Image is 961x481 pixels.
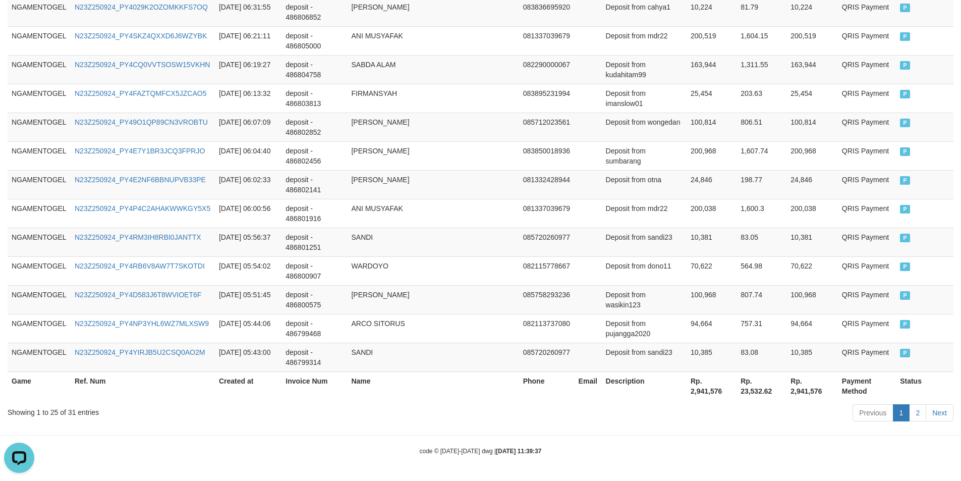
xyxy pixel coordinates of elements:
[519,170,575,199] td: 081332428944
[347,84,519,113] td: FIRMANSYAH
[215,141,281,170] td: [DATE] 06:04:40
[737,256,786,285] td: 564.98
[737,314,786,343] td: 757.31
[602,371,687,400] th: Description
[687,371,737,400] th: Rp. 2,941,576
[900,119,910,127] span: PAID
[896,371,953,400] th: Status
[8,84,71,113] td: NGAMENTOGEL
[420,448,542,455] small: code © [DATE]-[DATE] dwg |
[347,199,519,228] td: ANI MUSYAFAK
[281,371,347,400] th: Invoice Num
[281,256,347,285] td: deposit - 486800907
[926,404,953,421] a: Next
[8,228,71,256] td: NGAMENTOGEL
[737,371,786,400] th: Rp. 23,532.62
[519,285,575,314] td: 085758293236
[215,343,281,371] td: [DATE] 05:43:00
[75,348,205,356] a: N23Z250924_PY4YIRJB5U2CSQ0AO2M
[602,343,687,371] td: Deposit from sandi23
[281,199,347,228] td: deposit - 486801916
[687,256,737,285] td: 70,622
[737,26,786,55] td: 1,604.15
[602,228,687,256] td: Deposit from sandi23
[737,285,786,314] td: 807.74
[838,170,896,199] td: QRIS Payment
[75,118,208,126] a: N23Z250924_PY49O1QP89CN3VROBTU
[519,314,575,343] td: 082113737080
[786,343,838,371] td: 10,385
[281,343,347,371] td: deposit - 486799314
[519,256,575,285] td: 082115778667
[687,141,737,170] td: 200,968
[347,55,519,84] td: SABDA ALAM
[281,113,347,141] td: deposit - 486802852
[838,314,896,343] td: QRIS Payment
[75,61,210,69] a: N23Z250924_PY4CQ0VVTSOSW15VKHN
[900,349,910,357] span: PAID
[8,371,71,400] th: Game
[838,228,896,256] td: QRIS Payment
[687,343,737,371] td: 10,385
[215,84,281,113] td: [DATE] 06:13:32
[347,228,519,256] td: SANDI
[838,26,896,55] td: QRIS Payment
[215,170,281,199] td: [DATE] 06:02:33
[75,32,207,40] a: N23Z250924_PY4SKZ4QXXD6J6WZYBK
[215,285,281,314] td: [DATE] 05:51:45
[838,84,896,113] td: QRIS Payment
[602,314,687,343] td: Deposit from pujangga2020
[215,26,281,55] td: [DATE] 06:21:11
[900,205,910,213] span: PAID
[602,26,687,55] td: Deposit from mdr22
[786,113,838,141] td: 100,814
[347,343,519,371] td: SANDI
[496,448,541,455] strong: [DATE] 11:39:37
[281,228,347,256] td: deposit - 486801251
[75,176,206,184] a: N23Z250924_PY4E2NF6BBNUPVB33PE
[8,26,71,55] td: NGAMENTOGEL
[900,291,910,300] span: PAID
[75,262,205,270] a: N23Z250924_PY4RB6V8AW7T7SKOTDI
[687,170,737,199] td: 24,846
[8,55,71,84] td: NGAMENTOGEL
[602,141,687,170] td: Deposit from sumbarang
[786,371,838,400] th: Rp. 2,941,576
[519,141,575,170] td: 083850018936
[215,314,281,343] td: [DATE] 05:44:06
[602,170,687,199] td: Deposit from otna
[786,314,838,343] td: 94,664
[900,147,910,156] span: PAID
[519,199,575,228] td: 081337039679
[71,371,215,400] th: Ref. Num
[281,55,347,84] td: deposit - 486804758
[602,84,687,113] td: Deposit from imanslow01
[215,371,281,400] th: Created at
[8,256,71,285] td: NGAMENTOGEL
[602,55,687,84] td: Deposit from kudahitam99
[281,26,347,55] td: deposit - 486805000
[838,113,896,141] td: QRIS Payment
[900,234,910,242] span: PAID
[519,26,575,55] td: 081337039679
[602,285,687,314] td: Deposit from wasikin123
[75,319,209,328] a: N23Z250924_PY4NP3YHL6WZ7MLXSW9
[838,371,896,400] th: Payment Method
[687,26,737,55] td: 200,519
[737,84,786,113] td: 203.63
[893,404,910,421] a: 1
[4,4,34,34] button: Open LiveChat chat widget
[786,170,838,199] td: 24,846
[8,314,71,343] td: NGAMENTOGEL
[602,113,687,141] td: Deposit from wongedan
[838,285,896,314] td: QRIS Payment
[687,113,737,141] td: 100,814
[737,55,786,84] td: 1,311.55
[737,141,786,170] td: 1,607.74
[900,176,910,185] span: PAID
[687,199,737,228] td: 200,038
[687,228,737,256] td: 10,381
[687,314,737,343] td: 94,664
[519,84,575,113] td: 083895231994
[737,343,786,371] td: 83.08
